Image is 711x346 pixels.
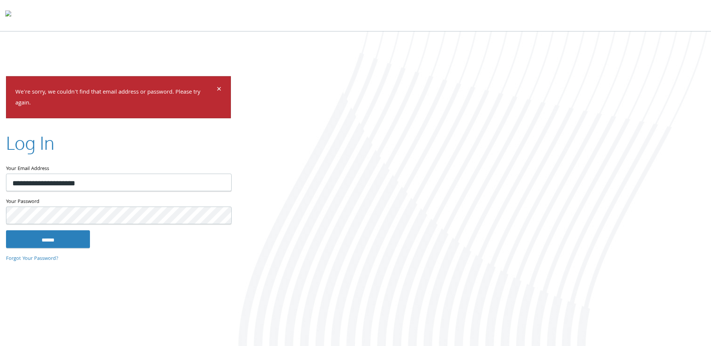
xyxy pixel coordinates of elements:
[15,87,216,109] p: We're sorry, we couldn't find that email address or password. Please try again.
[6,255,58,263] a: Forgot Your Password?
[217,83,222,97] span: ×
[217,86,222,95] button: Dismiss alert
[6,130,54,155] h2: Log In
[6,197,231,206] label: Your Password
[5,8,11,23] img: todyl-logo-dark.svg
